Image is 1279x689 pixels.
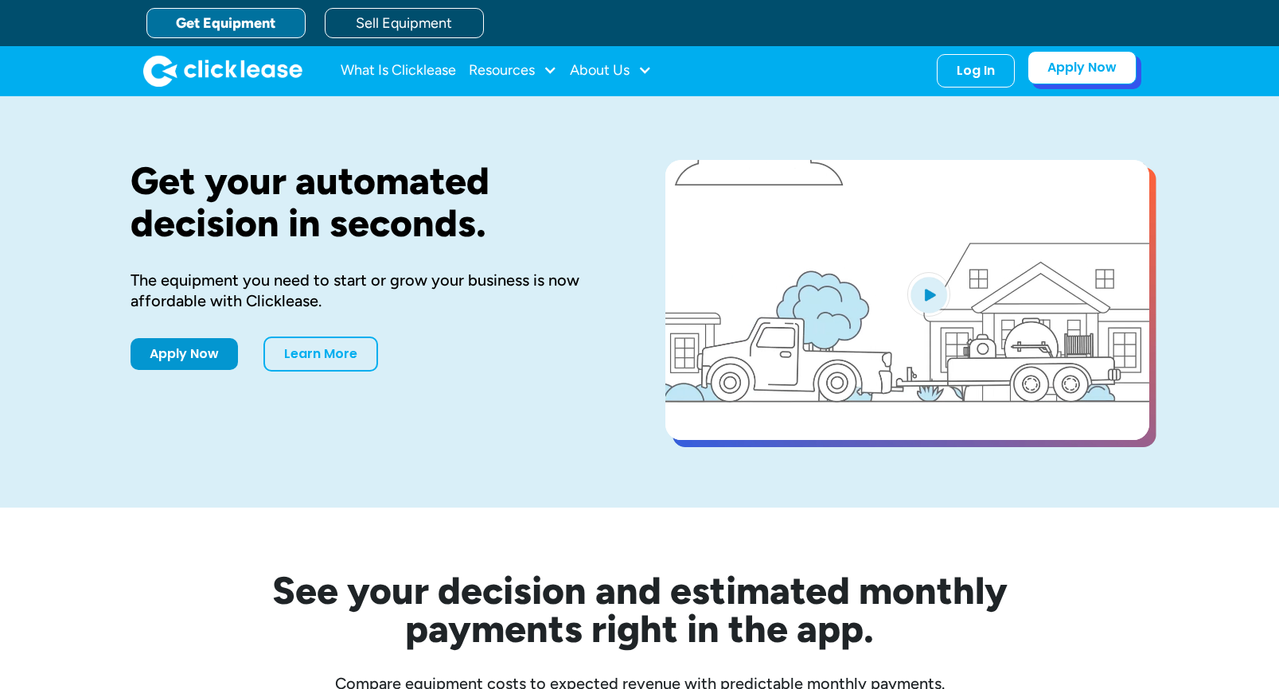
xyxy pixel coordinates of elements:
a: Learn More [263,337,378,372]
h1: Get your automated decision in seconds. [131,160,614,244]
a: Get Equipment [146,8,306,38]
img: Blue play button logo on a light blue circular background [907,272,950,317]
div: Log In [957,63,995,79]
a: Apply Now [131,338,238,370]
div: The equipment you need to start or grow your business is now affordable with Clicklease. [131,270,614,311]
div: Resources [469,55,557,87]
h2: See your decision and estimated monthly payments right in the app. [194,571,1086,648]
img: Clicklease logo [143,55,302,87]
a: home [143,55,302,87]
a: Sell Equipment [325,8,484,38]
a: What Is Clicklease [341,55,456,87]
div: About Us [570,55,652,87]
a: Apply Now [1027,51,1137,84]
a: open lightbox [665,160,1149,440]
